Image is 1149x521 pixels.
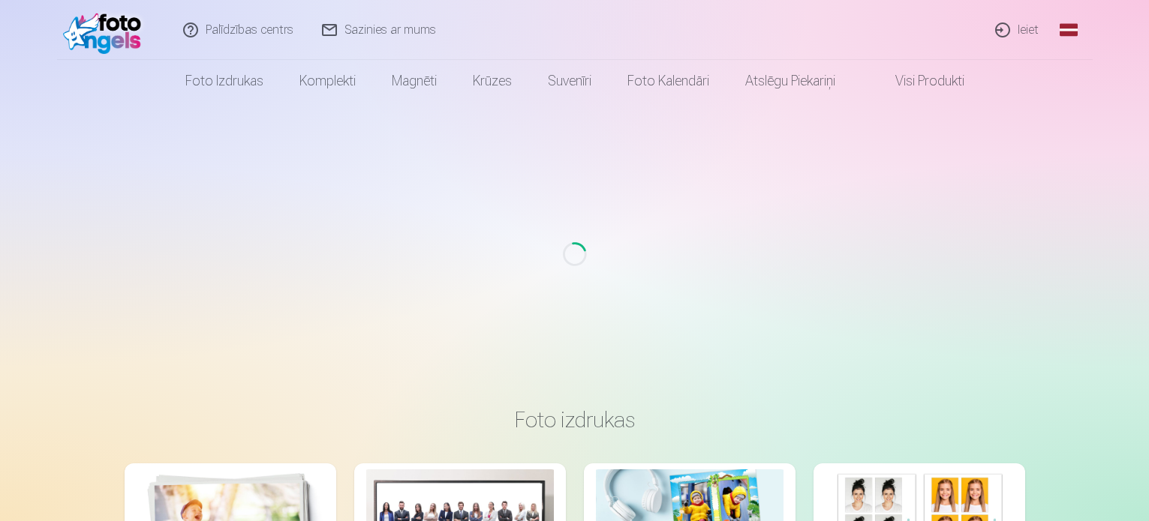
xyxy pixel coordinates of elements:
h3: Foto izdrukas [137,406,1013,433]
a: Foto kalendāri [609,60,727,102]
a: Suvenīri [530,60,609,102]
a: Komplekti [281,60,374,102]
img: /fa1 [63,6,149,54]
a: Krūzes [455,60,530,102]
a: Visi produkti [853,60,982,102]
a: Foto izdrukas [167,60,281,102]
a: Magnēti [374,60,455,102]
a: Atslēgu piekariņi [727,60,853,102]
